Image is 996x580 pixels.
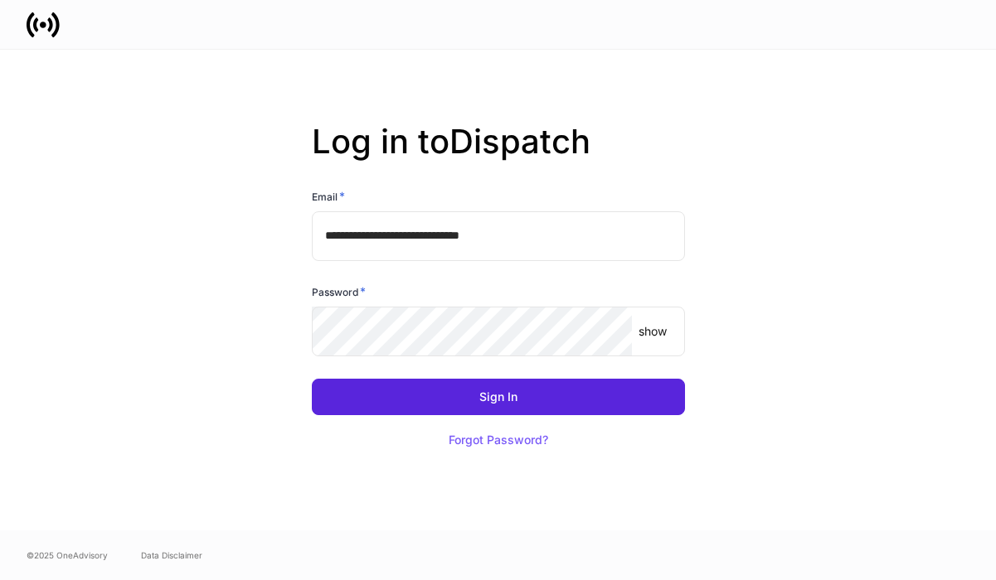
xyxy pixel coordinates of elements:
[479,391,517,403] div: Sign In
[428,422,569,458] button: Forgot Password?
[141,549,202,562] a: Data Disclaimer
[639,323,667,340] p: show
[449,434,548,446] div: Forgot Password?
[312,122,685,188] h2: Log in to Dispatch
[312,283,366,300] h6: Password
[312,379,685,415] button: Sign In
[27,549,108,562] span: © 2025 OneAdvisory
[312,188,345,205] h6: Email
